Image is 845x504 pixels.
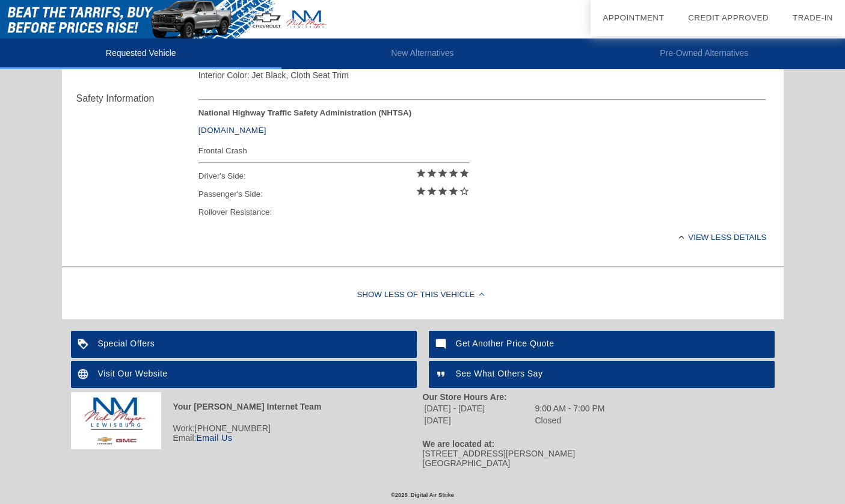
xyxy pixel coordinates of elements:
div: View less details [198,223,767,252]
a: Special Offers [71,331,417,358]
strong: Your [PERSON_NAME] Internet Team [173,402,322,411]
div: Work: [71,423,423,433]
li: New Alternatives [281,38,563,69]
strong: National Highway Traffic Safety Administration (NHTSA) [198,108,411,117]
a: Appointment [603,13,664,22]
a: See What Others Say [429,361,775,388]
i: star_border [459,186,470,197]
a: Trade-In [793,13,833,22]
i: star [416,168,426,179]
td: Closed [535,415,606,426]
div: [STREET_ADDRESS][PERSON_NAME] [GEOGRAPHIC_DATA] [423,449,775,468]
td: 9:00 AM - 7:00 PM [535,403,606,414]
div: Driver's Side: [198,167,470,185]
strong: Our Store Hours Are: [423,392,507,402]
img: ic_format_quote_white_24dp_2x.png [429,361,456,388]
div: Show Less of this Vehicle [62,271,784,319]
div: Safety Information [76,91,198,106]
i: star [448,168,459,179]
div: Email: [71,433,423,443]
td: [DATE] - [DATE] [424,403,533,414]
a: Email Us [196,433,232,443]
a: Visit Our Website [71,361,417,388]
img: ic_mode_comment_white_24dp_2x.png [429,331,456,358]
i: star [459,168,470,179]
a: [DOMAIN_NAME] [198,126,266,135]
i: star [437,186,448,197]
a: Get Another Price Quote [429,331,775,358]
td: [DATE] [424,415,533,426]
a: Credit Approved [688,13,769,22]
div: Passenger's Side: [198,185,470,203]
img: ic_language_white_24dp_2x.png [71,361,98,388]
i: star [416,186,426,197]
i: star [448,186,459,197]
img: ic_loyalty_white_24dp_2x.png [71,331,98,358]
div: Rollover Resistance: [198,203,470,221]
span: [PHONE_NUMBER] [195,423,271,433]
strong: We are located at: [423,439,495,449]
li: Pre-Owned Alternatives [564,38,845,69]
i: star [426,186,437,197]
i: star [426,168,437,179]
div: Frontal Crash [198,143,470,158]
i: star [437,168,448,179]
